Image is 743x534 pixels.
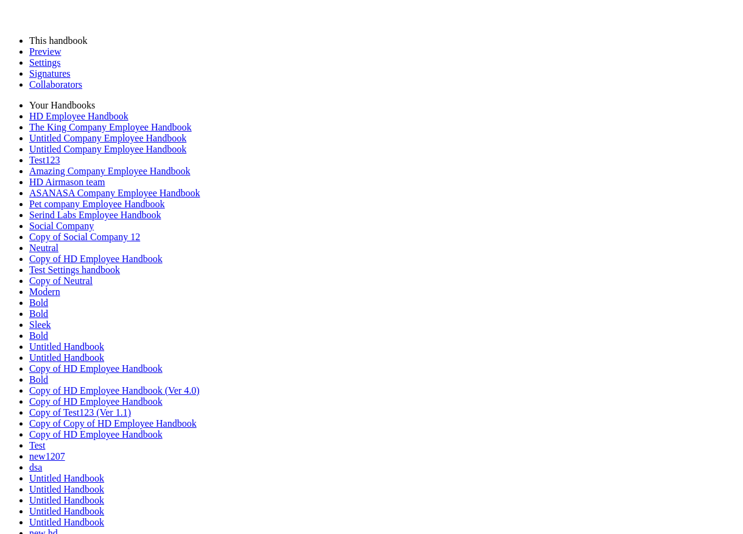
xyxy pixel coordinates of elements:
a: Social Company [29,221,94,231]
a: Bold [29,374,48,385]
a: Untitled Company Employee Handbook [29,133,186,143]
a: Test123 [29,155,60,165]
a: Modern [29,287,60,297]
a: ASANASA Company Employee Handbook [29,188,200,198]
a: Amazing Company Employee Handbook [29,166,190,176]
a: Copy of HD Employee Handbook (Ver 4.0) [29,385,200,396]
a: Collaborators [29,79,82,90]
a: Preview [29,46,61,57]
a: Copy of HD Employee Handbook [29,396,163,407]
a: new1207 [29,451,65,461]
a: Copy of HD Employee Handbook [29,363,163,374]
a: Untitled Handbook [29,341,104,352]
a: Pet company Employee Handbook [29,199,165,209]
a: Copy of Test123 (Ver 1.1) [29,407,131,418]
a: Bold [29,297,48,308]
a: Untitled Company Employee Handbook [29,144,186,154]
a: Signatures [29,68,71,79]
li: Your Handbooks [29,100,738,111]
a: Untitled Handbook [29,495,104,505]
a: Settings [29,57,61,68]
a: Untitled Handbook [29,352,104,363]
a: Sleek [29,319,51,330]
a: Neutral [29,243,58,253]
a: Bold [29,308,48,319]
a: Untitled Handbook [29,473,104,483]
a: Copy of Neutral [29,276,93,286]
a: Copy of Copy of HD Employee Handbook [29,418,197,429]
a: Copy of HD Employee Handbook [29,429,163,440]
a: HD Employee Handbook [29,111,129,121]
a: Untitled Handbook [29,484,104,494]
a: Bold [29,330,48,341]
li: This handbook [29,35,738,46]
a: Test [29,440,45,450]
a: Serind Labs Employee Handbook [29,210,161,220]
a: Test Settings handbook [29,265,120,275]
a: Copy of Social Company 12 [29,232,140,242]
a: Untitled Handbook [29,506,104,516]
a: The King Company Employee Handbook [29,122,192,132]
a: HD Airmason team [29,177,105,187]
a: Copy of HD Employee Handbook [29,254,163,264]
a: dsa [29,462,42,472]
a: Untitled Handbook [29,517,104,527]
